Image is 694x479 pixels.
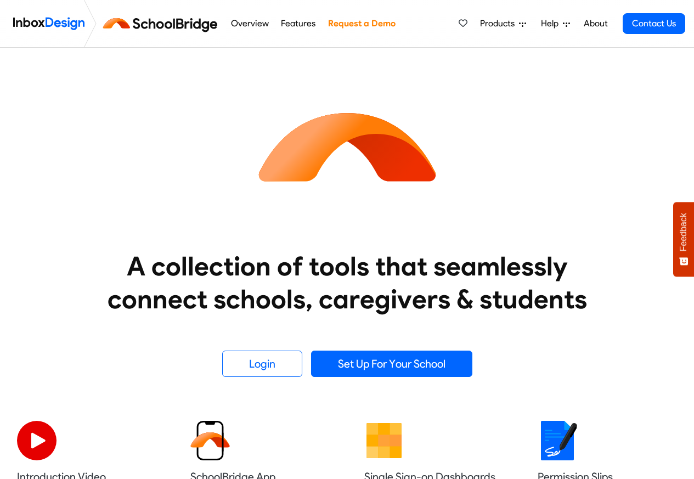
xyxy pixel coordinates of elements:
a: Overview [228,13,272,35]
heading: A collection of tools that seamlessly connect schools, caregivers & students [87,250,608,315]
span: Products [480,17,519,30]
a: About [580,13,611,35]
a: Features [278,13,319,35]
img: 2022_01_13_icon_sb_app.svg [190,421,230,460]
button: Feedback - Show survey [673,202,694,277]
a: Help [537,13,574,35]
a: Set Up For Your School [311,351,472,377]
span: Help [541,17,563,30]
img: 2022_01_13_icon_grid.svg [364,421,404,460]
a: Login [222,351,302,377]
img: icon_schoolbridge.svg [249,48,446,245]
img: schoolbridge logo [101,10,224,37]
a: Products [476,13,531,35]
a: Request a Demo [325,13,398,35]
a: Contact Us [623,13,685,34]
img: 2022_01_18_icon_signature.svg [538,421,577,460]
span: Feedback [679,213,689,251]
img: 2022_07_11_icon_video_playback.svg [17,421,57,460]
